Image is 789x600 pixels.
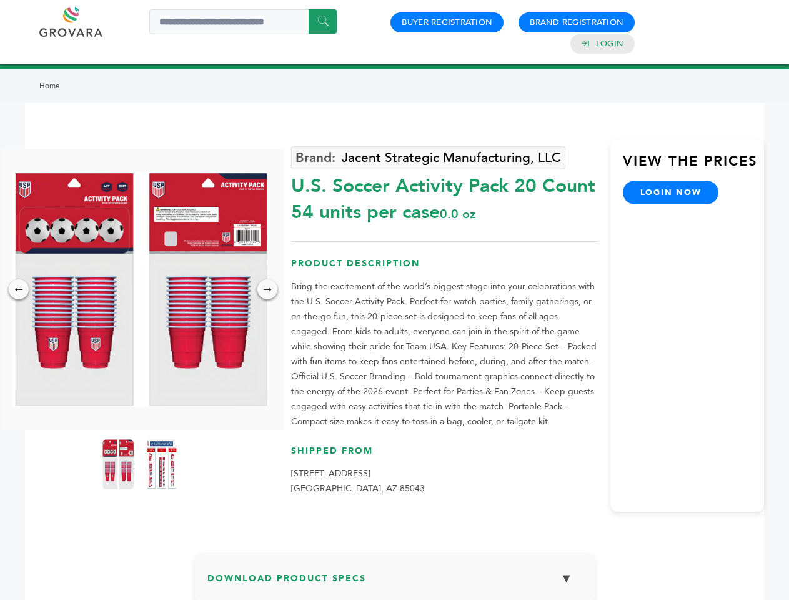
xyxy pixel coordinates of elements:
h3: View the Prices [623,152,764,181]
div: → [257,279,277,299]
img: U.S. Soccer Activity Pack – 20 Count 54 units per case 0.0 oz [146,439,177,489]
p: [STREET_ADDRESS] [GEOGRAPHIC_DATA], AZ 85043 [291,466,598,496]
input: Search a product or brand... [149,9,337,34]
a: login now [623,181,719,204]
img: U.S. Soccer Activity Pack – 20 Count 54 units per case 0.0 oz [12,172,268,407]
p: Bring the excitement of the world’s biggest stage into your celebrations with the U.S. Soccer Act... [291,279,598,429]
h3: Shipped From [291,445,598,467]
div: ← [9,279,29,299]
a: Home [39,81,60,91]
h3: Product Description [291,257,598,279]
a: Jacent Strategic Manufacturing, LLC [291,146,565,169]
button: ▼ [551,565,582,592]
a: Brand Registration [530,17,623,28]
span: 0.0 oz [440,206,475,222]
img: U.S. Soccer Activity Pack – 20 Count 54 units per case 0.0 oz [102,439,134,489]
a: Login [596,38,623,49]
a: Buyer Registration [402,17,492,28]
div: U.S. Soccer Activity Pack 20 Count 54 units per case [291,167,598,226]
